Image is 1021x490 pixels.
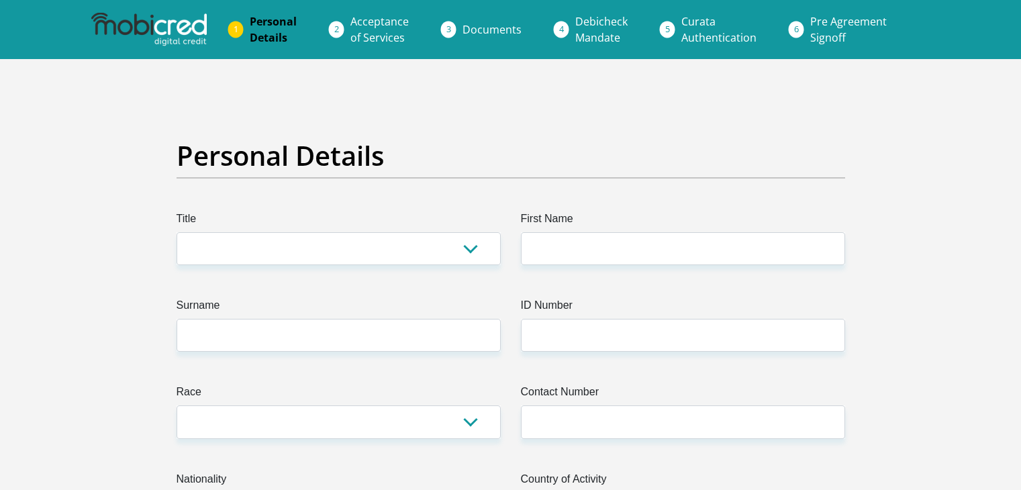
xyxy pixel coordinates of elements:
[810,14,887,45] span: Pre Agreement Signoff
[239,8,307,51] a: PersonalDetails
[671,8,767,51] a: CurataAuthentication
[340,8,420,51] a: Acceptanceof Services
[463,22,522,37] span: Documents
[350,14,409,45] span: Acceptance of Services
[799,8,897,51] a: Pre AgreementSignoff
[91,13,207,46] img: mobicred logo
[521,405,845,438] input: Contact Number
[177,211,501,232] label: Title
[521,384,845,405] label: Contact Number
[521,232,845,265] input: First Name
[177,384,501,405] label: Race
[177,319,501,352] input: Surname
[250,14,297,45] span: Personal Details
[177,140,845,172] h2: Personal Details
[565,8,638,51] a: DebicheckMandate
[681,14,757,45] span: Curata Authentication
[452,16,532,43] a: Documents
[521,297,845,319] label: ID Number
[177,297,501,319] label: Surname
[521,211,845,232] label: First Name
[575,14,628,45] span: Debicheck Mandate
[521,319,845,352] input: ID Number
